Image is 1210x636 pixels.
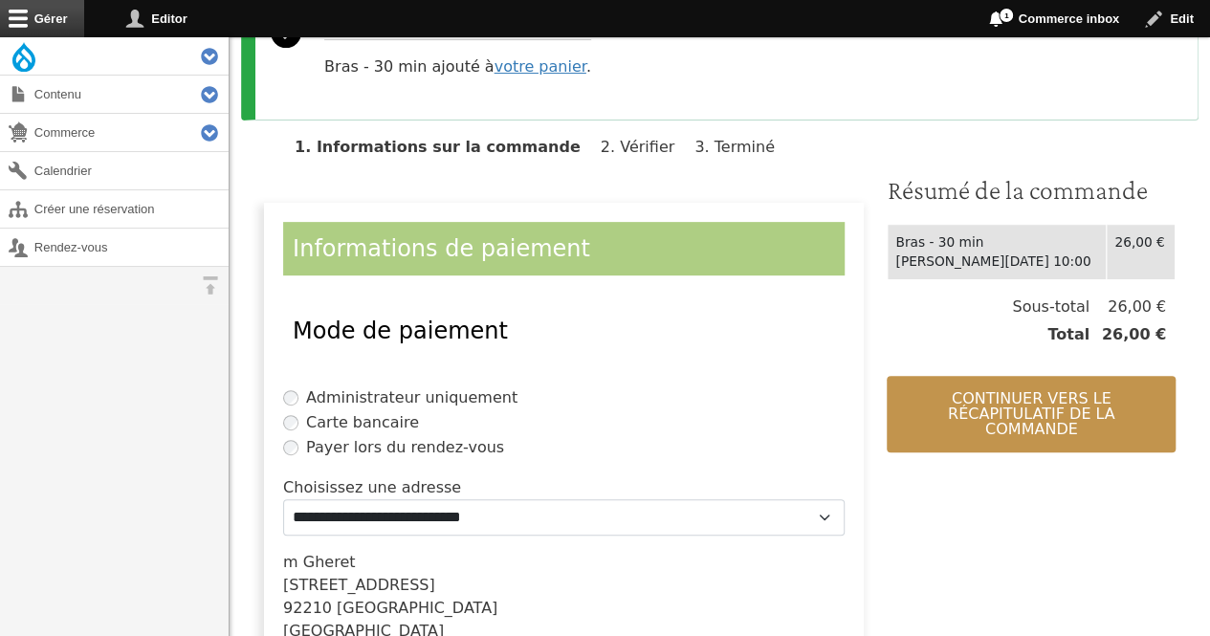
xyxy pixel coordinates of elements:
span: Total [1047,323,1089,346]
div: Bras - 30 min [895,232,1098,252]
span: 1 [999,8,1014,23]
span: 26,00 € [1089,323,1166,346]
a: votre panier [495,57,586,76]
span: 26,00 € [1089,296,1166,318]
li: Informations sur la commande [295,138,596,156]
li: Terminé [694,138,790,156]
span: [GEOGRAPHIC_DATA] [337,599,497,617]
span: Gheret [303,553,356,571]
td: 26,00 € [1107,224,1176,279]
li: Vérifier [601,138,690,156]
label: Administrateur uniquement [306,386,517,409]
span: Informations de paiement [293,235,590,262]
button: Orientation horizontale [191,267,229,304]
label: Choisissez une adresse [283,476,461,499]
span: 92210 [283,599,332,617]
span: [STREET_ADDRESS] [283,576,435,594]
span: Sous-total [1012,296,1089,318]
label: Carte bancaire [306,411,419,434]
h3: Résumé de la commande [887,174,1176,207]
span: Mode de paiement [293,318,508,344]
span: m [283,553,298,571]
label: Payer lors du rendez-vous [306,436,504,459]
time: [PERSON_NAME][DATE] 10:00 [895,253,1090,269]
button: Continuer vers le récapitulatif de la commande [887,376,1176,452]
